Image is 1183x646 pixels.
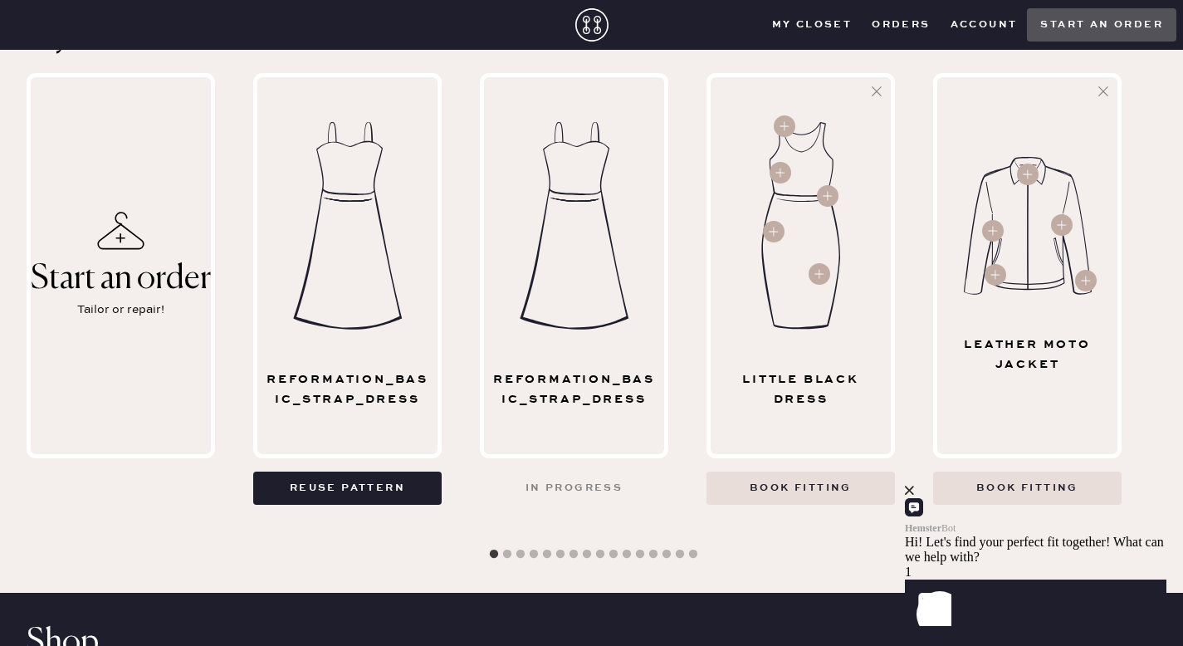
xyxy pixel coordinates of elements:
svg: Hide pattern [868,83,885,100]
button: Reuse pattern [253,472,442,505]
button: 14 [658,546,675,563]
button: 2 [499,546,516,563]
iframe: Front Chat [905,422,1179,643]
button: Start an order [1027,8,1176,42]
img: Garment image [758,122,844,330]
div: reformation_basic_strap_dress [491,369,657,409]
button: 5 [539,546,555,563]
div: Start an order [31,261,211,297]
button: 16 [685,546,701,563]
button: Book fitting [706,472,895,505]
img: Garment image [516,122,633,330]
button: 1 [486,546,502,563]
img: Garment image [290,122,406,330]
div: Little Black Dress [718,369,884,409]
button: In progress [480,472,668,505]
button: 15 [672,546,688,563]
button: 13 [645,546,662,563]
div: reformation_basic_strap_dress [265,369,431,409]
svg: Hide pattern [1095,83,1112,100]
div: Tailor or repair! [77,301,164,319]
button: Account [941,12,1028,37]
button: 12 [632,546,648,563]
button: 6 [552,546,569,563]
button: 7 [565,546,582,563]
button: My Closet [762,12,863,37]
button: 9 [592,546,609,563]
button: 4 [526,546,542,563]
button: 10 [605,546,622,563]
button: 3 [512,546,529,563]
img: Garment image [964,157,1092,295]
button: 11 [618,546,635,563]
button: Orders [862,12,940,37]
div: Leather Moto Jacket [945,335,1111,374]
button: 8 [579,546,595,563]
